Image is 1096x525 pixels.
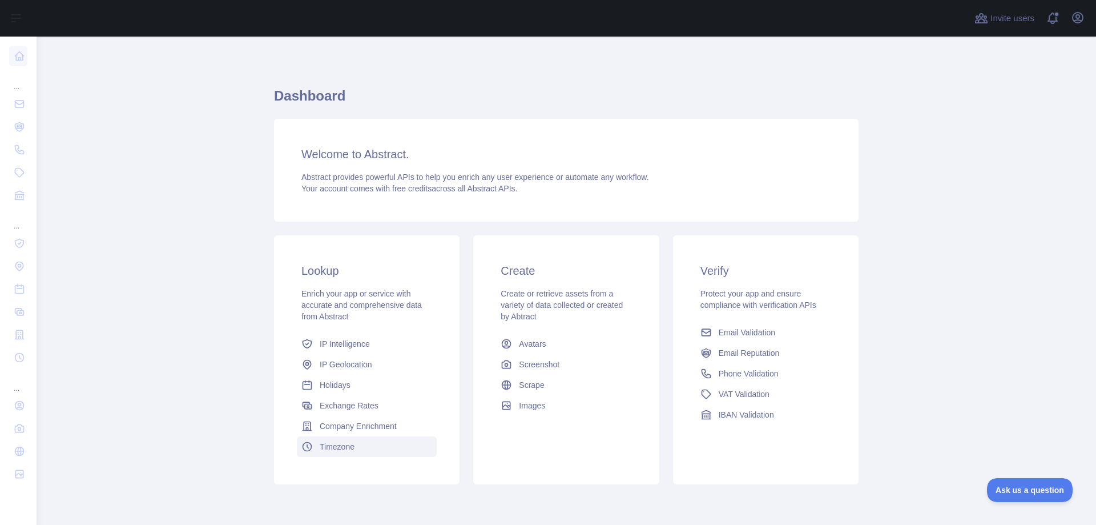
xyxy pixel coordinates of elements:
span: Email Reputation [719,347,780,359]
span: Invite users [990,12,1034,25]
span: Phone Validation [719,368,779,379]
span: free credits [392,184,432,193]
span: Enrich your app or service with accurate and comprehensive data from Abstract [301,289,422,321]
span: Scrape [519,379,544,391]
button: Invite users [972,9,1037,27]
iframe: Toggle Customer Support [987,478,1073,502]
a: Phone Validation [696,363,836,384]
a: Screenshot [496,354,636,375]
span: IBAN Validation [719,409,774,420]
a: Holidays [297,375,437,395]
a: Email Reputation [696,343,836,363]
h3: Lookup [301,263,432,279]
span: Protect your app and ensure compliance with verification APIs [700,289,816,310]
a: Avatars [496,334,636,354]
span: Email Validation [719,327,775,338]
div: ... [9,370,27,393]
a: Exchange Rates [297,395,437,416]
a: VAT Validation [696,384,836,404]
h3: Verify [700,263,831,279]
a: IBAN Validation [696,404,836,425]
a: Images [496,395,636,416]
div: ... [9,69,27,91]
span: Your account comes with across all Abstract APIs. [301,184,517,193]
a: IP Intelligence [297,334,437,354]
a: Email Validation [696,322,836,343]
span: Timezone [320,441,354,452]
span: Holidays [320,379,350,391]
a: Company Enrichment [297,416,437,436]
h1: Dashboard [274,87,859,114]
a: Timezone [297,436,437,457]
h3: Welcome to Abstract. [301,146,831,162]
span: Avatars [519,338,546,350]
span: Create or retrieve assets from a variety of data collected or created by Abtract [501,289,623,321]
span: Exchange Rates [320,400,378,411]
h3: Create [501,263,631,279]
span: IP Intelligence [320,338,370,350]
span: Company Enrichment [320,420,397,432]
a: IP Geolocation [297,354,437,375]
span: Abstract provides powerful APIs to help you enrich any user experience or automate any workflow. [301,173,649,182]
span: VAT Validation [719,388,769,400]
div: ... [9,208,27,231]
span: Screenshot [519,359,559,370]
span: Images [519,400,545,411]
a: Scrape [496,375,636,395]
span: IP Geolocation [320,359,372,370]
